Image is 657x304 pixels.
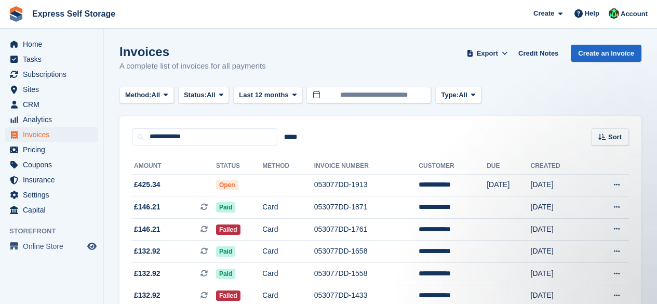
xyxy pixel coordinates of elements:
th: Status [216,158,262,175]
span: £132.92 [134,268,160,279]
a: menu [5,142,98,157]
a: menu [5,127,98,142]
button: Type: All [435,87,481,104]
td: [DATE] [531,218,587,241]
span: £425.34 [134,179,160,190]
span: Sort [608,132,622,142]
span: Failed [216,290,240,301]
td: [DATE] [531,263,587,285]
a: menu [5,173,98,187]
td: 053077DD-1558 [314,263,419,285]
a: Preview store [86,240,98,253]
td: 053077DD-1913 [314,174,419,196]
span: Capital [23,203,85,217]
a: menu [5,239,98,254]
span: Status: [184,90,207,100]
span: £132.92 [134,246,160,257]
span: Paid [216,269,235,279]
span: Export [477,48,498,59]
h1: Invoices [119,45,266,59]
a: menu [5,157,98,172]
a: menu [5,52,98,67]
th: Method [262,158,314,175]
span: Create [533,8,554,19]
td: Card [262,241,314,263]
a: menu [5,112,98,127]
th: Invoice Number [314,158,419,175]
span: Account [621,9,648,19]
th: Customer [419,158,487,175]
a: Create an Invoice [571,45,641,62]
button: Export [464,45,510,62]
td: [DATE] [487,174,530,196]
span: Help [585,8,599,19]
th: Created [531,158,587,175]
span: CRM [23,97,85,112]
a: menu [5,37,98,51]
td: Card [262,263,314,285]
td: Card [262,196,314,219]
a: menu [5,188,98,202]
span: All [207,90,216,100]
span: Home [23,37,85,51]
span: All [459,90,467,100]
td: 053077DD-1658 [314,241,419,263]
a: menu [5,82,98,97]
span: Settings [23,188,85,202]
td: 053077DD-1761 [314,218,419,241]
span: £146.21 [134,202,160,213]
a: Express Self Storage [28,5,119,22]
span: £146.21 [134,224,160,235]
span: Online Store [23,239,85,254]
a: menu [5,203,98,217]
span: All [152,90,160,100]
td: [DATE] [531,241,587,263]
span: Paid [216,202,235,213]
span: Paid [216,246,235,257]
img: Shakiyra Davis [609,8,619,19]
img: stora-icon-8386f47178a22dfd0bd8f6a31ec36ba5ce8667c1dd55bd0f319d3a0aa187defe.svg [8,6,24,22]
a: Credit Notes [514,45,562,62]
span: Invoices [23,127,85,142]
span: Method: [125,90,152,100]
span: Analytics [23,112,85,127]
th: Amount [132,158,216,175]
td: [DATE] [531,196,587,219]
span: Failed [216,224,240,235]
span: Last 12 months [239,90,288,100]
td: Card [262,218,314,241]
td: 053077DD-1871 [314,196,419,219]
span: Open [216,180,238,190]
button: Method: All [119,87,174,104]
td: [DATE] [531,174,587,196]
a: menu [5,97,98,112]
span: Type: [441,90,459,100]
span: Storefront [9,226,103,236]
span: Insurance [23,173,85,187]
button: Status: All [178,87,229,104]
span: £132.92 [134,290,160,301]
span: Pricing [23,142,85,157]
span: Sites [23,82,85,97]
span: Coupons [23,157,85,172]
span: Subscriptions [23,67,85,82]
button: Last 12 months [233,87,302,104]
p: A complete list of invoices for all payments [119,60,266,72]
a: menu [5,67,98,82]
span: Tasks [23,52,85,67]
th: Due [487,158,530,175]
